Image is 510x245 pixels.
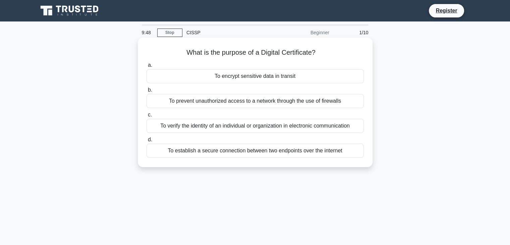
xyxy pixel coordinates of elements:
span: a. [148,62,152,68]
h5: What is the purpose of a Digital Certificate? [146,48,364,57]
div: To verify the identity of an individual or organization in electronic communication [147,119,364,133]
span: b. [148,87,152,93]
a: Register [432,6,461,15]
div: To establish a secure connection between two endpoints over the internet [147,144,364,158]
span: d. [148,137,152,142]
div: To encrypt sensitive data in transit [147,69,364,83]
div: 1/10 [333,26,373,39]
div: 9:48 [138,26,157,39]
div: CISSP [182,26,275,39]
div: To prevent unauthorized access to a network through the use of firewalls [147,94,364,108]
a: Stop [157,29,182,37]
span: c. [148,112,152,117]
div: Beginner [275,26,333,39]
